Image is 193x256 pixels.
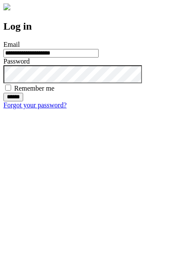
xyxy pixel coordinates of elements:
a: Forgot your password? [3,101,66,109]
label: Remember me [14,85,54,92]
label: Password [3,58,30,65]
img: logo-4e3dc11c47720685a147b03b5a06dd966a58ff35d612b21f08c02c0306f2b779.png [3,3,10,10]
label: Email [3,41,20,48]
h2: Log in [3,21,190,32]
